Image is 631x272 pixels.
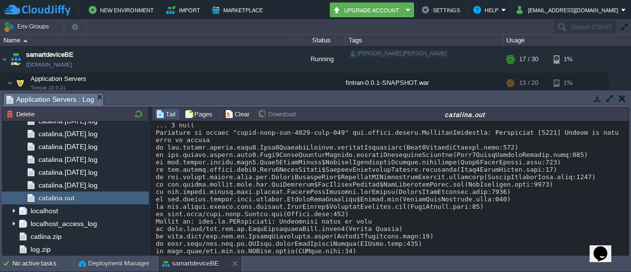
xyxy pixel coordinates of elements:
button: Env Groups [3,20,52,34]
button: New Environment [89,4,157,16]
button: Download [258,110,299,118]
a: catalina.[DATE].log [36,155,99,164]
a: catalina.out [36,194,76,202]
button: Pages [184,110,215,118]
span: Application Servers : Log [6,93,94,106]
button: Import [166,4,203,16]
a: catalina.[DATE].log [36,129,99,138]
button: Marketplace [212,4,266,16]
img: AMDAwAAAACH5BAEAAAAALAAAAAABAAEAAAICRAEAOw== [9,46,23,73]
div: Tags [346,35,503,46]
a: catalina.[DATE].log [36,142,99,151]
img: AMDAwAAAACH5BAEAAAAALAAAAAABAAEAAAICRAEAOw== [7,73,13,93]
img: AMDAwAAAACH5BAEAAAAALAAAAAABAAEAAAICRAEAOw== [23,39,28,42]
button: [EMAIL_ADDRESS][DOMAIN_NAME] [517,4,621,16]
div: Name [1,35,296,46]
button: Help [473,4,501,16]
a: [DOMAIN_NAME] [26,60,72,70]
button: Tail [156,110,178,118]
a: localhost [29,206,60,215]
div: fintran-0.0.1-SNAPSHOT.war [346,73,503,93]
iframe: chat widget [590,233,621,262]
div: 1% [554,46,586,73]
div: catalina.out [303,110,628,118]
a: Application ServersTomcat 10.0.21 [30,75,88,82]
img: AMDAwAAAACH5BAEAAAAALAAAAAABAAEAAAICRAEAOw== [0,46,8,73]
button: Clear [225,110,252,118]
a: log.zip [29,245,52,254]
img: CloudJiffy [3,4,70,16]
div: Usage [504,35,608,46]
div: [PERSON_NAME].[PERSON_NAME] [349,49,449,58]
button: Delete [6,110,37,118]
div: No active tasks [12,256,74,272]
button: Upgrade Account [333,4,403,16]
a: localhost_access_log [29,219,99,228]
button: samartdeviceBE [162,259,219,269]
div: 17 / 30 [519,46,538,73]
a: catlina.zip [29,232,63,241]
span: Application Servers [30,75,88,83]
img: AMDAwAAAACH5BAEAAAAALAAAAAABAAEAAAICRAEAOw== [13,73,27,93]
div: Running [296,46,346,73]
span: Tomcat 10.0.21 [31,85,66,91]
div: 13 / 20 [519,73,538,93]
div: Status [297,35,345,46]
a: catalina.[DATE].log [36,181,99,190]
a: samartdeviceBE [26,50,73,60]
button: Deployment Manager [78,259,149,269]
button: Settings [421,4,463,16]
a: catalina.[DATE].log [36,168,99,177]
div: 1% [554,73,586,93]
